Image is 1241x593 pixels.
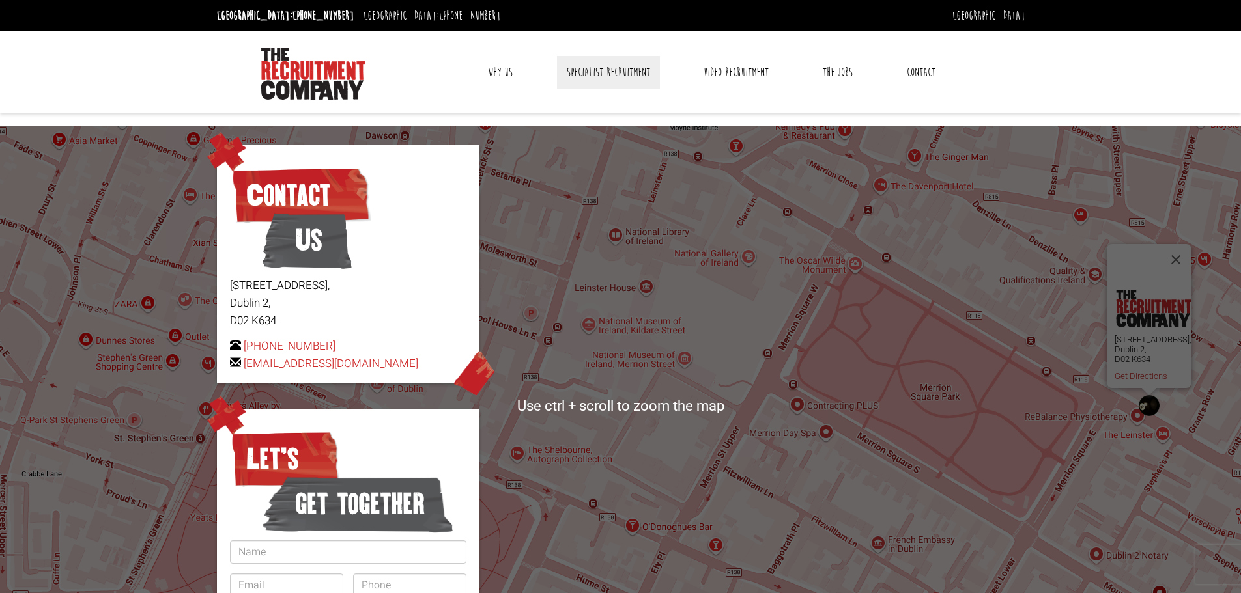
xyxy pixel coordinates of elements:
input: Name [230,540,466,564]
a: [PHONE_NUMBER] [439,8,500,23]
p: [STREET_ADDRESS], Dublin 2, D02 K634 [230,277,466,330]
a: The Jobs [813,56,863,89]
button: Close [1160,244,1191,275]
li: [GEOGRAPHIC_DATA]: [214,5,357,26]
span: Us [263,208,352,273]
a: Specialist Recruitment [557,56,660,89]
span: Contact [230,163,371,228]
a: Get Directions [1115,371,1167,381]
span: Let’s [230,426,340,491]
img: The Recruitment Company [261,48,365,100]
a: [PHONE_NUMBER] [292,8,354,23]
span: get together [263,471,453,536]
li: [GEOGRAPHIC_DATA]: [360,5,504,26]
img: the-recruitment-company.png [1116,290,1191,327]
a: [PHONE_NUMBER] [244,338,335,354]
a: [EMAIL_ADDRESS][DOMAIN_NAME] [244,355,418,372]
a: [GEOGRAPHIC_DATA] [952,8,1025,23]
a: Contact [897,56,945,89]
p: [STREET_ADDRESS], Dublin 2, D02 K634 [1115,335,1191,364]
a: Video Recruitment [694,56,778,89]
div: The Recruitment Company [1139,395,1160,416]
a: Why Us [478,56,522,89]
